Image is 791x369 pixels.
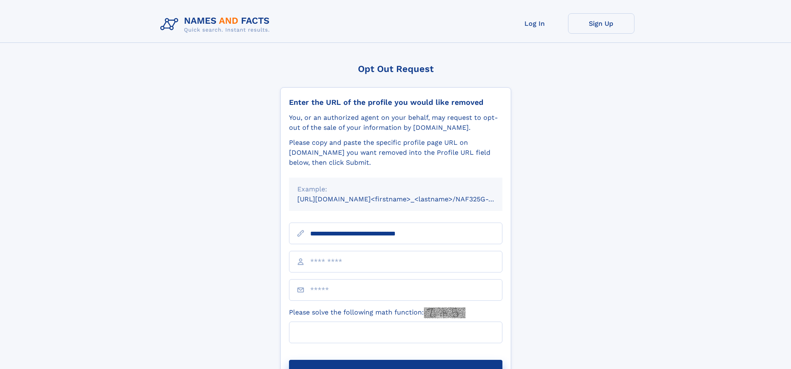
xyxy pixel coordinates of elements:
a: Sign Up [568,13,634,34]
a: Log In [502,13,568,34]
div: Example: [297,184,494,194]
div: Opt Out Request [280,64,511,74]
div: Please copy and paste the specific profile page URL on [DOMAIN_NAME] you want removed into the Pr... [289,138,502,168]
div: You, or an authorized agent on your behalf, may request to opt-out of the sale of your informatio... [289,113,502,133]
div: Enter the URL of the profile you would like removed [289,98,502,107]
img: Logo Names and Facts [157,13,277,36]
small: [URL][DOMAIN_NAME]<firstname>_<lastname>/NAF325G-xxxxxxxx [297,195,518,203]
label: Please solve the following math function: [289,307,465,318]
